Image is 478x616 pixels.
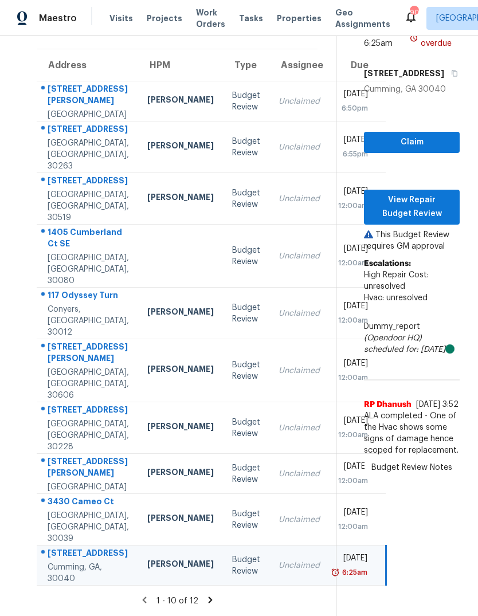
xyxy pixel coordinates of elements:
div: 0 hours overdue [418,26,460,49]
div: [PERSON_NAME] [147,512,214,527]
span: Tasks [239,14,263,22]
div: 90 [410,7,418,18]
div: Conyers, [GEOGRAPHIC_DATA], 30012 [48,304,129,338]
th: Address [37,49,138,81]
img: Overdue Alarm Icon [331,567,340,578]
span: Maestro [39,13,77,24]
div: [PERSON_NAME] [147,466,214,481]
span: View Repair Budget Review [373,193,450,221]
div: [GEOGRAPHIC_DATA], [GEOGRAPHIC_DATA], 30080 [48,252,129,287]
i: scheduled for: [DATE] [364,346,445,354]
div: Unclaimed [279,250,320,262]
div: Budget Review [232,136,260,159]
div: [PERSON_NAME] [147,94,214,108]
span: Visits [109,13,133,24]
span: Geo Assignments [335,7,390,30]
div: [PERSON_NAME] [147,421,214,435]
div: [STREET_ADDRESS] [48,547,129,562]
div: Dummy_report [364,321,460,355]
span: Properties [277,13,322,24]
h5: [STREET_ADDRESS] [364,68,444,79]
div: [STREET_ADDRESS][PERSON_NAME] [48,341,129,367]
span: High Repair Cost: unresolved [364,271,429,291]
div: [GEOGRAPHIC_DATA], [GEOGRAPHIC_DATA], 30228 [48,418,129,453]
div: Budget Review [232,302,260,325]
div: Unclaimed [279,468,320,480]
div: [PERSON_NAME] [147,140,214,154]
div: 3430 Cameo Ct [48,496,129,510]
span: RP Dhanush [364,399,412,410]
div: [GEOGRAPHIC_DATA] [48,481,129,493]
div: [GEOGRAPHIC_DATA], [GEOGRAPHIC_DATA], 30263 [48,138,129,172]
div: Cumming, GA 30040 [364,84,460,95]
div: Unclaimed [279,96,320,107]
div: [STREET_ADDRESS] [48,123,129,138]
div: Unclaimed [279,193,320,205]
div: 1405 Cumberland Ct SE [48,226,129,252]
div: Budget Review [232,554,260,577]
div: Unclaimed [279,142,320,153]
div: [STREET_ADDRESS] [48,404,129,418]
div: [STREET_ADDRESS] [48,175,129,189]
div: [PERSON_NAME] [147,191,214,206]
div: Cumming, GA, 30040 [48,562,129,584]
div: Budget Review [232,90,260,113]
div: [STREET_ADDRESS][PERSON_NAME] [48,456,129,481]
div: Unclaimed [279,560,320,571]
div: Budget Review [232,187,260,210]
span: Hvac: unresolved [364,294,428,302]
div: [DATE] by 6:25am [364,26,409,49]
button: View Repair Budget Review [364,190,460,225]
div: [PERSON_NAME] [147,306,214,320]
div: Unclaimed [279,308,320,319]
img: Overdue Alarm Icon [409,26,418,49]
div: [GEOGRAPHIC_DATA] [48,109,129,120]
div: Unclaimed [279,365,320,376]
div: Budget Review [232,359,260,382]
div: Unclaimed [279,422,320,434]
span: Work Orders [196,7,225,30]
div: Unclaimed [279,514,320,525]
div: Budget Review [232,462,260,485]
div: Budget Review [232,417,260,440]
button: Copy Address [444,63,460,84]
p: This Budget Review requires GM approval [364,229,460,252]
div: [STREET_ADDRESS][PERSON_NAME] [48,83,129,109]
span: Budget Review Notes [365,462,459,473]
th: Type [223,49,269,81]
div: [PERSON_NAME] [147,558,214,572]
div: [PERSON_NAME] [147,363,214,378]
th: Assignee [269,49,329,81]
div: Budget Review [232,508,260,531]
div: [GEOGRAPHIC_DATA], [GEOGRAPHIC_DATA], 30039 [48,510,129,544]
span: Projects [147,13,182,24]
span: [DATE] 3:52 [416,401,459,409]
div: 117 Odyssey Turn [48,289,129,304]
div: Budget Review [232,245,260,268]
th: Due [329,49,386,81]
div: [GEOGRAPHIC_DATA], [GEOGRAPHIC_DATA], 30606 [48,367,129,401]
button: Claim [364,132,460,153]
i: (Opendoor HQ) [364,334,422,342]
th: HPM [138,49,223,81]
b: Escalations: [364,260,411,268]
span: ALA completed - One of the Hvac shows some signs of damage hence scoped for replacement. [364,410,460,456]
div: [GEOGRAPHIC_DATA], [GEOGRAPHIC_DATA], 30519 [48,189,129,223]
span: Claim [373,135,450,150]
span: 1 - 10 of 12 [156,597,198,605]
